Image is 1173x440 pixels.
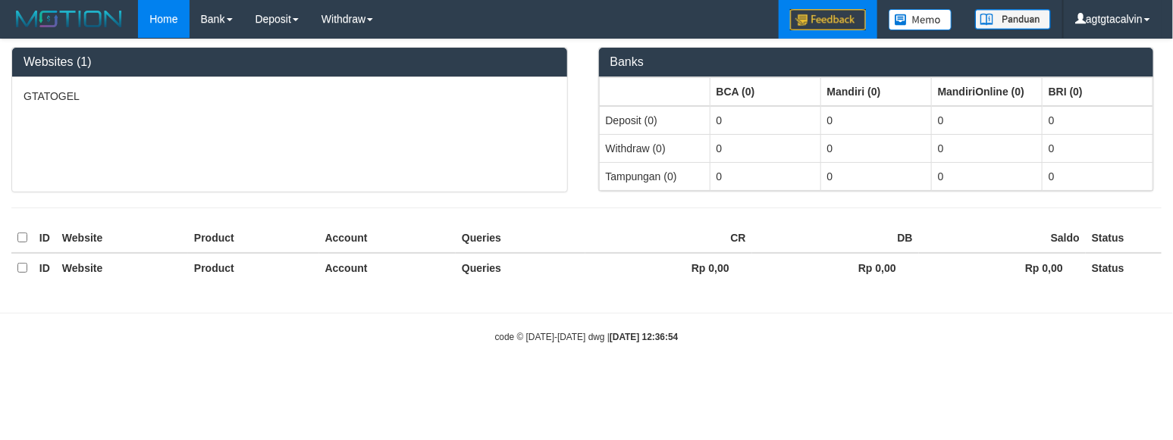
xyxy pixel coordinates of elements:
[1042,77,1153,106] th: Group: activate to sort column ascending
[599,77,710,106] th: Group: activate to sort column ascending
[931,106,1042,135] td: 0
[610,55,1143,69] h3: Banks
[188,223,319,253] th: Product
[820,134,931,162] td: 0
[610,332,678,342] strong: [DATE] 12:36:54
[599,134,710,162] td: Withdraw (0)
[752,223,919,253] th: DB
[752,253,919,282] th: Rp 0,00
[710,162,820,190] td: 0
[33,253,56,282] th: ID
[931,77,1042,106] th: Group: activate to sort column ascending
[975,9,1051,30] img: panduan.png
[599,162,710,190] td: Tampungan (0)
[495,332,679,342] small: code © [DATE]-[DATE] dwg |
[710,134,820,162] td: 0
[790,9,866,30] img: Feedback.jpg
[24,89,556,104] p: GTATOGEL
[1042,162,1153,190] td: 0
[585,253,752,282] th: Rp 0,00
[1042,134,1153,162] td: 0
[931,162,1042,190] td: 0
[56,253,188,282] th: Website
[820,106,931,135] td: 0
[820,162,931,190] td: 0
[1086,253,1162,282] th: Status
[11,8,127,30] img: MOTION_logo.png
[1042,106,1153,135] td: 0
[456,253,585,282] th: Queries
[1086,223,1162,253] th: Status
[889,9,952,30] img: Button%20Memo.svg
[456,223,585,253] th: Queries
[319,223,456,253] th: Account
[585,223,752,253] th: CR
[710,106,820,135] td: 0
[919,223,1086,253] th: Saldo
[599,106,710,135] td: Deposit (0)
[931,134,1042,162] td: 0
[710,77,820,106] th: Group: activate to sort column ascending
[56,223,188,253] th: Website
[820,77,931,106] th: Group: activate to sort column ascending
[33,223,56,253] th: ID
[24,55,556,69] h3: Websites (1)
[188,253,319,282] th: Product
[319,253,456,282] th: Account
[919,253,1086,282] th: Rp 0,00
